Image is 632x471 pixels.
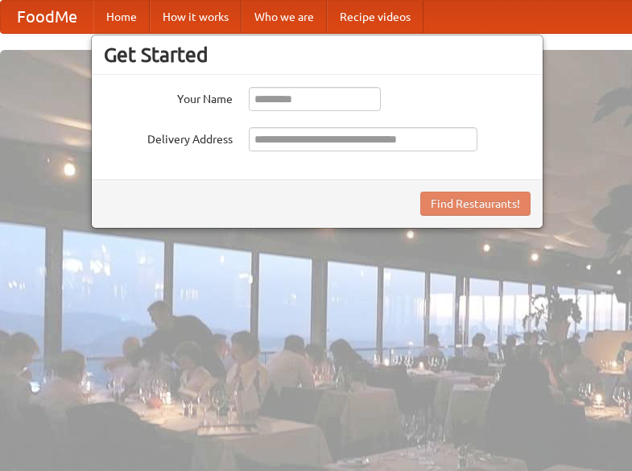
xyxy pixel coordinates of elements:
[104,127,233,147] label: Delivery Address
[150,1,242,33] a: How it works
[93,1,150,33] a: Home
[1,1,93,33] a: FoodMe
[327,1,423,33] a: Recipe videos
[104,43,531,67] h3: Get Started
[104,87,233,107] label: Your Name
[420,192,531,216] button: Find Restaurants!
[242,1,327,33] a: Who we are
